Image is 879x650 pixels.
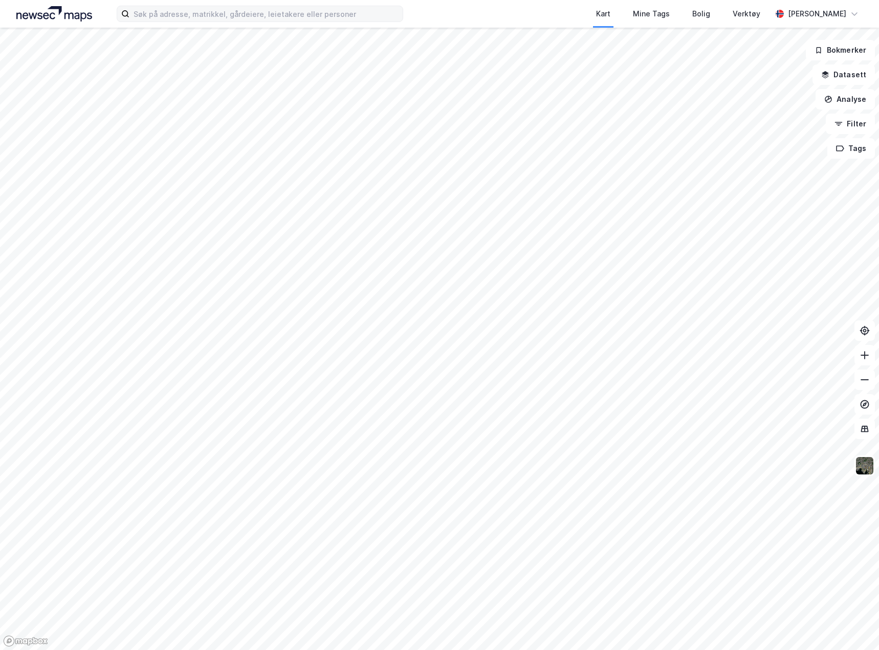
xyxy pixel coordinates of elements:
[633,8,670,20] div: Mine Tags
[827,138,875,159] button: Tags
[129,6,403,21] input: Søk på adresse, matrikkel, gårdeiere, leietakere eller personer
[812,64,875,85] button: Datasett
[826,114,875,134] button: Filter
[16,6,92,21] img: logo.a4113a55bc3d86da70a041830d287a7e.svg
[596,8,610,20] div: Kart
[855,456,874,475] img: 9k=
[806,40,875,60] button: Bokmerker
[816,89,875,110] button: Analyse
[788,8,846,20] div: [PERSON_NAME]
[733,8,760,20] div: Verktøy
[3,635,48,647] a: Mapbox homepage
[828,601,879,650] iframe: Chat Widget
[828,601,879,650] div: Kontrollprogram for chat
[692,8,710,20] div: Bolig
